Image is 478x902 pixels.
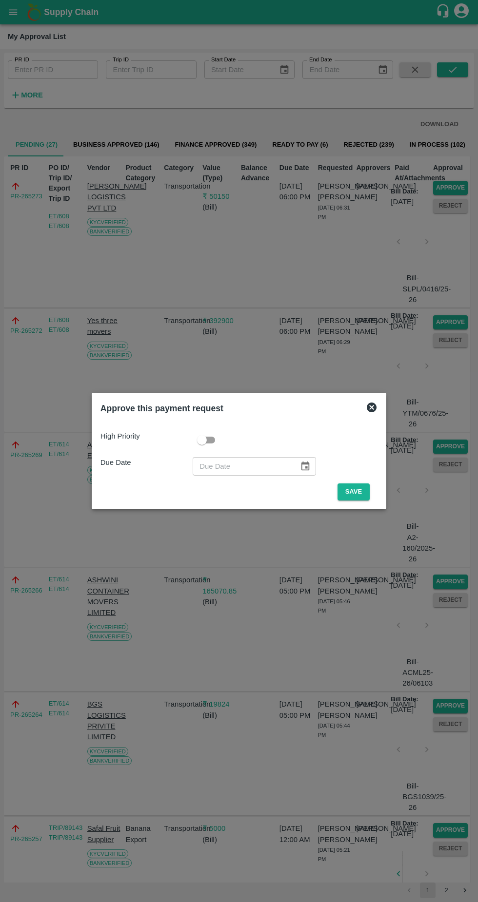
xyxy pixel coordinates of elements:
[338,483,370,500] button: Save
[100,431,193,441] p: High Priority
[100,457,193,468] p: Due Date
[296,457,315,476] button: Choose date
[193,457,292,476] input: Due Date
[100,403,223,413] b: Approve this payment request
